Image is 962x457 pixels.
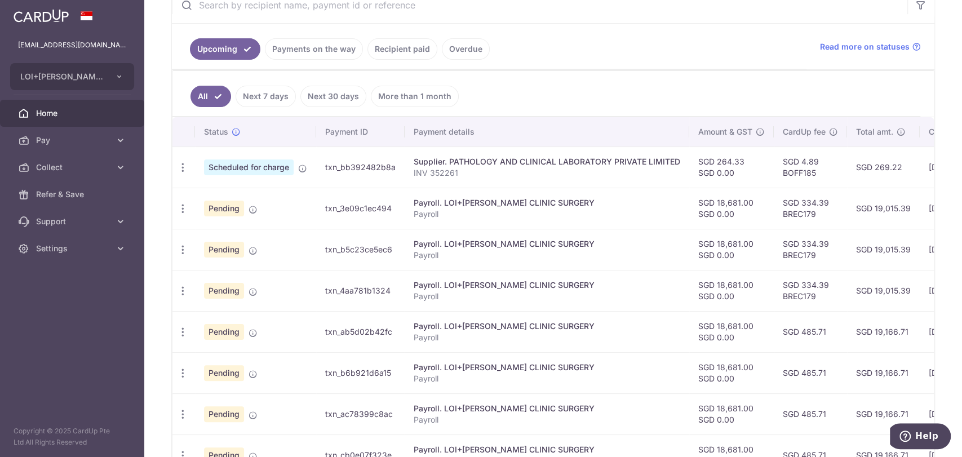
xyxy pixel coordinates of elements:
[689,188,774,229] td: SGD 18,681.00 SGD 0.00
[405,117,689,147] th: Payment details
[190,86,231,107] a: All
[689,352,774,393] td: SGD 18,681.00 SGD 0.00
[316,147,405,188] td: txn_bb392482b8a
[774,188,847,229] td: SGD 334.39 BREC179
[820,41,921,52] a: Read more on statuses
[414,332,680,343] p: Payroll
[847,393,920,434] td: SGD 19,166.71
[10,63,134,90] button: LOI+[PERSON_NAME] CLINIC SURGERY
[190,38,260,60] a: Upcoming
[774,352,847,393] td: SGD 485.71
[890,423,951,451] iframe: Opens a widget where you can find more information
[316,393,405,434] td: txn_ac78399c8ac
[367,38,437,60] a: Recipient paid
[265,38,363,60] a: Payments on the way
[783,126,826,137] span: CardUp fee
[414,414,680,425] p: Payroll
[371,86,459,107] a: More than 1 month
[414,238,680,250] div: Payroll. LOI+[PERSON_NAME] CLINIC SURGERY
[698,126,752,137] span: Amount & GST
[36,162,110,173] span: Collect
[689,147,774,188] td: SGD 264.33 SGD 0.00
[204,201,244,216] span: Pending
[316,352,405,393] td: txn_b6b921d6a15
[414,250,680,261] p: Payroll
[414,403,680,414] div: Payroll. LOI+[PERSON_NAME] CLINIC SURGERY
[774,393,847,434] td: SGD 485.71
[689,311,774,352] td: SGD 18,681.00 SGD 0.00
[847,270,920,311] td: SGD 19,015.39
[847,229,920,270] td: SGD 19,015.39
[414,208,680,220] p: Payroll
[36,189,110,200] span: Refer & Save
[414,362,680,373] div: Payroll. LOI+[PERSON_NAME] CLINIC SURGERY
[847,188,920,229] td: SGD 19,015.39
[204,159,294,175] span: Scheduled for charge
[316,311,405,352] td: txn_ab5d02b42fc
[36,243,110,254] span: Settings
[689,393,774,434] td: SGD 18,681.00 SGD 0.00
[36,216,110,227] span: Support
[36,108,110,119] span: Home
[414,444,680,455] div: Payroll. LOI+[PERSON_NAME] CLINIC SURGERY
[774,147,847,188] td: SGD 4.89 BOFF185
[847,352,920,393] td: SGD 19,166.71
[204,324,244,340] span: Pending
[774,270,847,311] td: SGD 334.39 BREC179
[414,197,680,208] div: Payroll. LOI+[PERSON_NAME] CLINIC SURGERY
[847,147,920,188] td: SGD 269.22
[414,321,680,332] div: Payroll. LOI+[PERSON_NAME] CLINIC SURGERY
[236,86,296,107] a: Next 7 days
[18,39,126,51] p: [EMAIL_ADDRESS][DOMAIN_NAME]
[316,270,405,311] td: txn_4aa781b1324
[316,117,405,147] th: Payment ID
[820,41,910,52] span: Read more on statuses
[414,156,680,167] div: Supplier. PATHOLOGY AND CLINICAL LABORATORY PRIVATE LIMITED
[204,242,244,258] span: Pending
[442,38,490,60] a: Overdue
[316,229,405,270] td: txn_b5c23ce5ec6
[36,135,110,146] span: Pay
[856,126,893,137] span: Total amt.
[20,71,104,82] span: LOI+[PERSON_NAME] CLINIC SURGERY
[414,279,680,291] div: Payroll. LOI+[PERSON_NAME] CLINIC SURGERY
[689,229,774,270] td: SGD 18,681.00 SGD 0.00
[204,365,244,381] span: Pending
[414,373,680,384] p: Payroll
[14,9,69,23] img: CardUp
[316,188,405,229] td: txn_3e09c1ec494
[414,167,680,179] p: INV 352261
[204,283,244,299] span: Pending
[774,229,847,270] td: SGD 334.39 BREC179
[204,406,244,422] span: Pending
[414,291,680,302] p: Payroll
[204,126,228,137] span: Status
[689,270,774,311] td: SGD 18,681.00 SGD 0.00
[847,311,920,352] td: SGD 19,166.71
[300,86,366,107] a: Next 30 days
[774,311,847,352] td: SGD 485.71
